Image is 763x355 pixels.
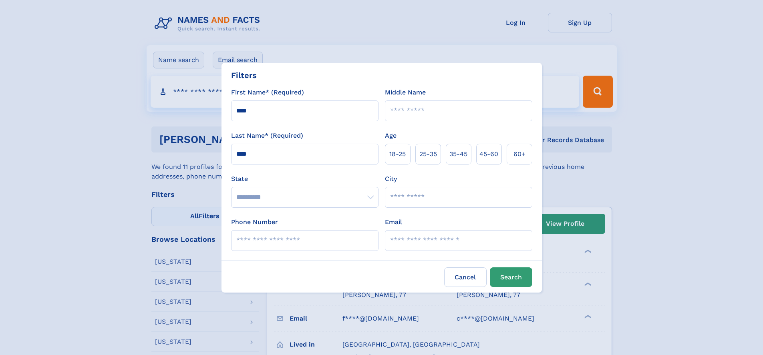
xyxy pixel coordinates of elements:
label: Phone Number [231,217,278,227]
label: Cancel [444,267,487,287]
label: State [231,174,378,184]
span: 45‑60 [479,149,498,159]
label: Last Name* (Required) [231,131,303,140]
label: City [385,174,397,184]
span: 60+ [513,149,525,159]
span: 35‑45 [449,149,467,159]
button: Search [490,267,532,287]
div: Filters [231,69,257,81]
label: First Name* (Required) [231,88,304,97]
span: 25‑35 [419,149,437,159]
label: Age [385,131,397,140]
span: 18‑25 [389,149,406,159]
label: Middle Name [385,88,426,97]
label: Email [385,217,402,227]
